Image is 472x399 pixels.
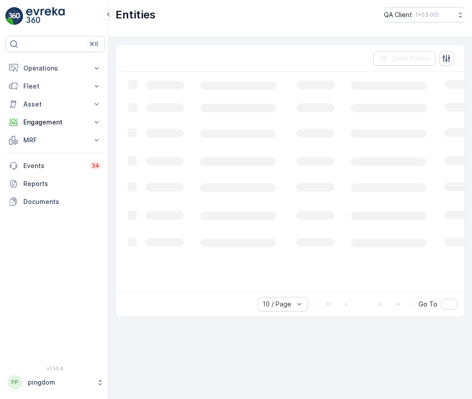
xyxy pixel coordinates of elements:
[89,40,98,48] p: ⌘B
[5,113,105,131] button: Engagement
[5,175,105,193] a: Reports
[5,59,105,77] button: Operations
[5,7,23,25] img: logo
[8,375,22,390] div: PP
[5,373,105,392] button: PPpingdom
[28,378,92,387] p: pingdom
[5,366,105,371] span: v 1.50.4
[23,82,87,91] p: Fleet
[384,7,465,22] button: QA Client(+03:00)
[5,77,105,95] button: Fleet
[384,10,412,19] p: QA Client
[23,118,87,127] p: Engagement
[23,100,87,109] p: Asset
[23,136,87,145] p: MRF
[373,51,436,66] button: Clear Filters
[5,193,105,211] a: Documents
[5,131,105,149] button: MRF
[23,179,101,188] p: Reports
[26,7,65,25] img: logo_light-DOdMpM7g.png
[92,162,99,169] p: 34
[391,54,430,63] p: Clear Filters
[23,64,87,73] p: Operations
[419,300,437,309] span: Go To
[5,157,105,175] a: Events34
[5,95,105,113] button: Asset
[23,197,101,206] p: Documents
[23,161,85,170] p: Events
[116,8,156,22] p: Entities
[416,11,439,18] p: ( +03:00 )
